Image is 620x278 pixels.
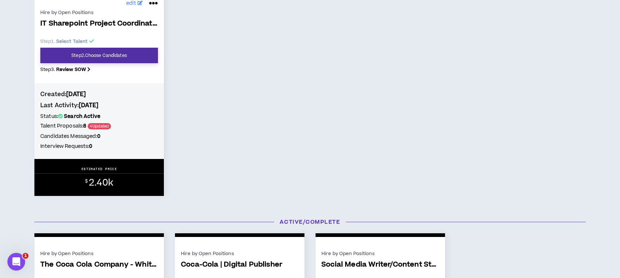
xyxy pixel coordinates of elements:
[40,66,158,73] p: Step 3 .
[7,253,25,271] iframe: Intercom live chat
[40,122,158,130] h5: Talent Proposals:
[40,101,158,109] h4: Last Activity:
[56,38,88,45] b: Select Talent
[40,261,158,269] span: The Coca Cola Company - Whiteboard Animation
[40,48,158,63] a: Step2.Choose Candidates
[83,122,86,130] b: 8
[181,250,299,257] div: Hire by Open Positions
[89,143,92,150] b: 0
[40,142,158,150] h5: Interview Requests:
[79,101,98,109] b: [DATE]
[88,123,111,129] span: 4 Updated
[66,90,86,98] b: [DATE]
[40,250,158,257] div: Hire by Open Positions
[40,9,158,16] div: Hire by Open Positions
[40,90,158,98] h4: Created:
[40,132,158,140] h5: Candidates Messaged:
[321,261,439,269] span: Social Media Writer/Content Strategist
[40,112,158,121] h5: Status:
[23,253,28,259] span: 1
[29,218,591,226] h3: Active/Complete
[89,176,113,189] span: 2.40k
[85,178,88,184] sup: $
[97,133,100,140] b: 0
[40,20,158,28] span: IT Sharepoint Project Coordinator
[181,261,299,269] span: Coca-Cola | Digital Publisher
[81,167,117,171] p: ESTIMATED PRICE
[56,66,86,73] b: Review SOW
[64,113,100,120] b: Search Active
[321,250,439,257] div: Hire by Open Positions
[40,38,158,45] p: Step 1 .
